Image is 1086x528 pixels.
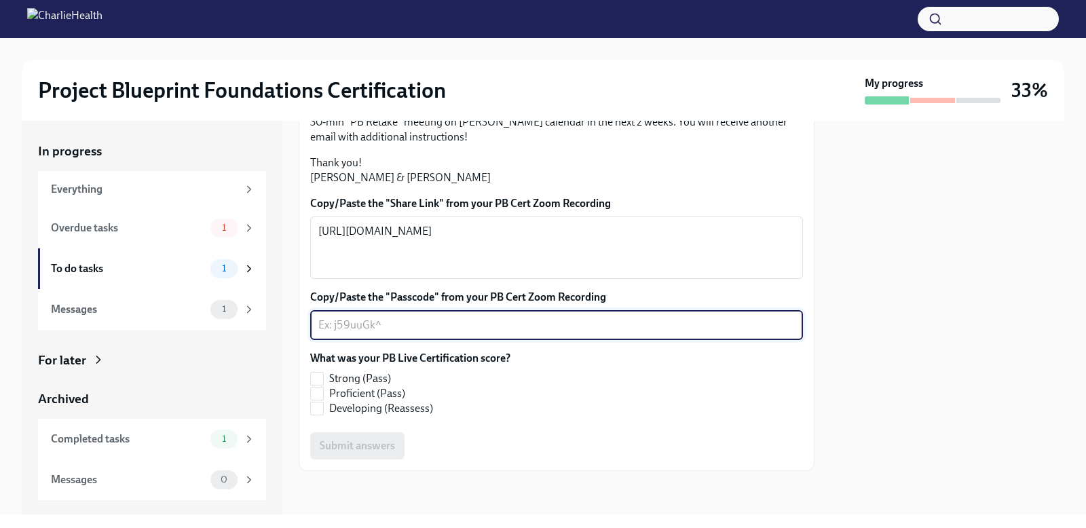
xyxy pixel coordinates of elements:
[38,419,266,459] a: Completed tasks1
[214,263,234,274] span: 1
[51,472,205,487] div: Messages
[51,182,238,197] div: Everything
[329,386,405,401] span: Proficient (Pass)
[310,290,803,305] label: Copy/Paste the "Passcode" from your PB Cert Zoom Recording
[38,208,266,248] a: Overdue tasks1
[310,196,803,211] label: Copy/Paste the "Share Link" from your PB Cert Zoom Recording
[38,289,266,330] a: Messages1
[51,261,205,276] div: To do tasks
[38,352,266,369] a: For later
[318,223,795,272] textarea: [URL][DOMAIN_NAME]
[38,77,446,104] h2: Project Blueprint Foundations Certification
[214,304,234,314] span: 1
[214,223,234,233] span: 1
[51,221,205,235] div: Overdue tasks
[329,401,433,416] span: Developing (Reassess)
[51,302,205,317] div: Messages
[38,248,266,289] a: To do tasks1
[38,352,86,369] div: For later
[310,155,803,185] p: Thank you! [PERSON_NAME] & [PERSON_NAME]
[214,434,234,444] span: 1
[310,351,510,366] label: What was your PB Live Certification score?
[38,171,266,208] a: Everything
[27,8,102,30] img: CharlieHealth
[38,143,266,160] a: In progress
[1011,78,1048,102] h3: 33%
[212,474,236,485] span: 0
[38,459,266,500] a: Messages0
[329,371,391,386] span: Strong (Pass)
[865,76,923,91] strong: My progress
[38,390,266,408] a: Archived
[51,432,205,447] div: Completed tasks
